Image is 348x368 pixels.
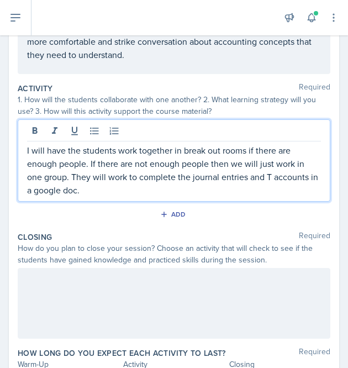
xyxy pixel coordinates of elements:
p: I will have the students work together in break out rooms if there are enough people. If there ar... [27,144,321,197]
div: Add [162,210,186,219]
span: Required [299,348,330,359]
span: Required [299,83,330,94]
div: 1. How will the students collaborate with one another? 2. What learning strategy will you use? 3.... [18,94,330,117]
span: Required [299,232,330,243]
label: Closing [18,232,52,243]
div: How do you plan to close your session? Choose an activity that will check to see if the students ... [18,243,330,266]
button: Add [156,206,192,223]
label: Activity [18,83,53,94]
label: How long do you expect each activity to last? [18,348,226,359]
